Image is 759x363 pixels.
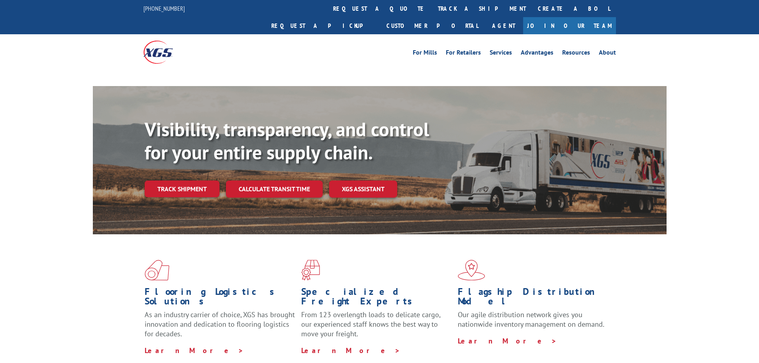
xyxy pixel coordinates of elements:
[143,4,185,12] a: [PHONE_NUMBER]
[226,181,323,198] a: Calculate transit time
[458,336,557,345] a: Learn More >
[145,117,429,165] b: Visibility, transparency, and control for your entire supply chain.
[145,310,295,338] span: As an industry carrier of choice, XGS has brought innovation and dedication to flooring logistics...
[301,287,452,310] h1: Specialized Freight Experts
[490,49,512,58] a: Services
[145,346,244,355] a: Learn More >
[521,49,553,58] a: Advantages
[301,310,452,345] p: From 123 overlength loads to delicate cargo, our experienced staff knows the best way to move you...
[301,260,320,281] img: xgs-icon-focused-on-flooring-red
[599,49,616,58] a: About
[145,181,220,197] a: Track shipment
[145,260,169,281] img: xgs-icon-total-supply-chain-intelligence-red
[265,17,380,34] a: Request a pickup
[458,287,608,310] h1: Flagship Distribution Model
[380,17,484,34] a: Customer Portal
[562,49,590,58] a: Resources
[329,181,397,198] a: XGS ASSISTANT
[484,17,523,34] a: Agent
[458,310,604,329] span: Our agile distribution network gives you nationwide inventory management on demand.
[301,346,400,355] a: Learn More >
[523,17,616,34] a: Join Our Team
[458,260,485,281] img: xgs-icon-flagship-distribution-model-red
[145,287,295,310] h1: Flooring Logistics Solutions
[446,49,481,58] a: For Retailers
[413,49,437,58] a: For Mills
